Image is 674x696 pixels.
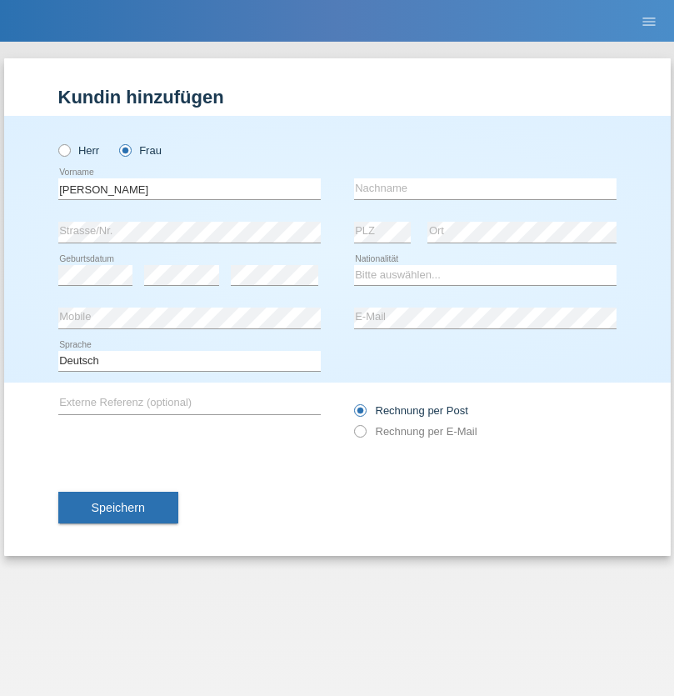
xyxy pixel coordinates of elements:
[632,16,666,26] a: menu
[58,87,617,108] h1: Kundin hinzufügen
[58,144,100,157] label: Herr
[119,144,162,157] label: Frau
[641,13,657,30] i: menu
[354,425,477,438] label: Rechnung per E-Mail
[58,144,69,155] input: Herr
[354,404,468,417] label: Rechnung per Post
[119,144,130,155] input: Frau
[92,501,145,514] span: Speichern
[354,425,365,446] input: Rechnung per E-Mail
[354,404,365,425] input: Rechnung per Post
[58,492,178,523] button: Speichern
